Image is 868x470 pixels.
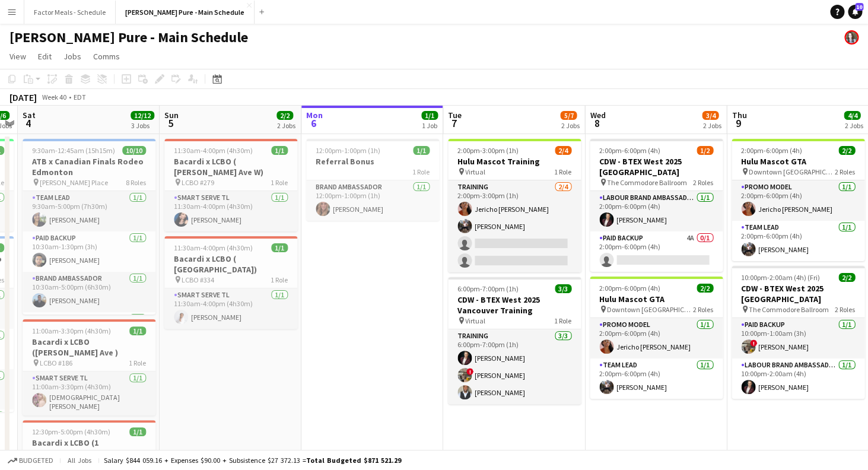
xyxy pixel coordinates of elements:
[164,191,297,231] app-card-role: Smart Serve TL1/111:30am-4:00pm (4h30m)[PERSON_NAME]
[164,288,297,329] app-card-role: Smart Serve TL1/111:30am-4:00pm (4h30m)[PERSON_NAME]
[32,427,110,436] span: 12:30pm-5:00pm (4h30m)
[607,305,693,314] span: Downtown [GEOGRAPHIC_DATA]
[590,358,723,399] app-card-role: Team Lead1/12:00pm-6:00pm (4h)[PERSON_NAME]
[126,178,146,187] span: 8 Roles
[39,93,69,101] span: Week 40
[23,191,155,231] app-card-role: Team Lead1/19:30am-5:00pm (7h30m)[PERSON_NAME]
[448,156,581,167] h3: Hulu Mascot Training
[23,371,155,415] app-card-role: Smart Serve TL1/111:00am-3:30pm (4h30m)[DEMOGRAPHIC_DATA][PERSON_NAME]
[24,1,116,24] button: Factor Meals - Schedule
[750,339,757,347] span: !
[304,116,323,130] span: 6
[182,275,214,284] span: LCBO #334
[457,146,519,155] span: 2:00pm-3:00pm (1h)
[164,139,297,231] app-job-card: 11:30am-4:00pm (4h30m)1/1Bacardi x LCBO ( [PERSON_NAME] Ave W) LCBO #2791 RoleSmart Serve TL1/111...
[844,111,860,120] span: 4/4
[412,167,430,176] span: 1 Role
[93,51,120,62] span: Comms
[848,5,862,19] a: 10
[466,368,473,375] span: !
[590,110,605,120] span: Wed
[306,456,401,465] span: Total Budgeted $871 521.29
[448,139,581,272] app-job-card: 2:00pm-3:00pm (1h)2/4Hulu Mascot Training Virtual1 RoleTraining2/42:00pm-3:00pm (1h)Jericho [PERS...
[306,180,439,221] app-card-role: Brand Ambassador1/112:00pm-1:00pm (1h)[PERSON_NAME]
[599,146,660,155] span: 2:00pm-6:00pm (4h)
[23,139,155,315] div: 9:30am-12:45am (15h15m) (Sun)10/10ATB x Canadian Finals Rodeo Edmonton [PERSON_NAME] Place8 Roles...
[448,277,581,404] app-job-card: 6:00pm-7:00pm (1h)3/3CDW - BTEX West 2025 Vancouver Training Virtual1 RoleTraining3/36:00pm-7:00p...
[732,110,746,120] span: Thu
[6,454,55,467] button: Budgeted
[129,358,146,367] span: 1 Role
[59,49,86,64] a: Jobs
[9,51,26,62] span: View
[40,178,108,187] span: [PERSON_NAME] Place
[23,312,155,370] app-card-role: Brand Ambassador2/2
[23,336,155,358] h3: Bacardi x LCBO ([PERSON_NAME] Ave )
[555,284,571,293] span: 3/3
[561,121,579,130] div: 2 Jobs
[32,146,122,155] span: 9:30am-12:45am (15h15m) (Sun)
[271,275,288,284] span: 1 Role
[23,319,155,415] app-job-card: 11:00am-3:30pm (4h30m)1/1Bacardi x LCBO ([PERSON_NAME] Ave ) LCBO #1861 RoleSmart Serve TL1/111:0...
[446,116,462,130] span: 7
[555,146,571,155] span: 2/4
[421,111,438,120] span: 1/1
[732,283,864,304] h3: CDW - BTEX West 2025 [GEOGRAPHIC_DATA]
[271,243,288,252] span: 1/1
[693,178,713,187] span: 2 Roles
[590,231,723,272] app-card-role: Paid Backup4A0/12:00pm-6:00pm (4h)
[23,272,155,312] app-card-role: Brand Ambassador1/110:30am-5:00pm (6h30m)[PERSON_NAME]
[9,28,248,46] h1: [PERSON_NAME] Pure - Main Schedule
[732,139,864,261] div: 2:00pm-6:00pm (4h)2/2Hulu Mascot GTA Downtown [GEOGRAPHIC_DATA]2 RolesPromo model1/12:00pm-6:00pm...
[174,243,253,252] span: 11:30am-4:00pm (4h30m)
[732,266,864,399] app-job-card: 10:00pm-2:00am (4h) (Fri)2/2CDW - BTEX West 2025 [GEOGRAPHIC_DATA] The Commodore Ballroom2 RolesP...
[122,146,146,155] span: 10/10
[590,277,723,399] div: 2:00pm-6:00pm (4h)2/2Hulu Mascot GTA Downtown [GEOGRAPHIC_DATA]2 RolesPromo model1/12:00pm-6:00pm...
[129,326,146,335] span: 1/1
[590,318,723,358] app-card-role: Promo model1/12:00pm-6:00pm (4h)Jericho [PERSON_NAME]
[749,167,835,176] span: Downtown [GEOGRAPHIC_DATA]
[448,329,581,404] app-card-role: Training3/36:00pm-7:00pm (1h)[PERSON_NAME]![PERSON_NAME][PERSON_NAME]
[835,305,855,314] span: 2 Roles
[838,146,855,155] span: 2/2
[732,156,864,167] h3: Hulu Mascot GTA
[448,110,462,120] span: Tue
[65,456,94,465] span: All jobs
[163,116,179,130] span: 5
[164,110,179,120] span: Sun
[182,178,214,187] span: LCBO #279
[697,146,713,155] span: 1/2
[164,236,297,329] div: 11:30am-4:00pm (4h30m)1/1Bacardi x LCBO ( [GEOGRAPHIC_DATA]) LCBO #3341 RoleSmart Serve TL1/111:3...
[554,167,571,176] span: 1 Role
[38,51,52,62] span: Edit
[131,111,154,120] span: 12/12
[276,111,293,120] span: 2/2
[131,121,154,130] div: 3 Jobs
[413,146,430,155] span: 1/1
[702,121,721,130] div: 2 Jobs
[5,49,31,64] a: View
[607,178,687,187] span: The Commodore Ballroom
[590,156,723,177] h3: CDW - BTEX West 2025 [GEOGRAPHIC_DATA]
[174,146,253,155] span: 11:30am-4:00pm (4h30m)
[741,146,802,155] span: 2:00pm-6:00pm (4h)
[465,167,485,176] span: Virtual
[554,316,571,325] span: 1 Role
[732,318,864,358] app-card-role: Paid Backup1/110:00pm-1:00am (3h)![PERSON_NAME]
[32,326,111,335] span: 11:00am-3:30pm (4h30m)
[271,178,288,187] span: 1 Role
[590,294,723,304] h3: Hulu Mascot GTA
[844,30,859,45] app-user-avatar: Ashleigh Rains
[730,116,746,130] span: 9
[40,358,72,367] span: LCBO #186
[590,139,723,272] div: 2:00pm-6:00pm (4h)1/2CDW - BTEX West 2025 [GEOGRAPHIC_DATA] The Commodore Ballroom2 RolesLabour B...
[693,305,713,314] span: 2 Roles
[23,110,36,120] span: Sat
[702,111,718,120] span: 3/4
[590,191,723,231] app-card-role: Labour Brand Ambassadors1/12:00pm-6:00pm (4h)[PERSON_NAME]
[164,253,297,275] h3: Bacardi x LCBO ( [GEOGRAPHIC_DATA])
[448,294,581,316] h3: CDW - BTEX West 2025 Vancouver Training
